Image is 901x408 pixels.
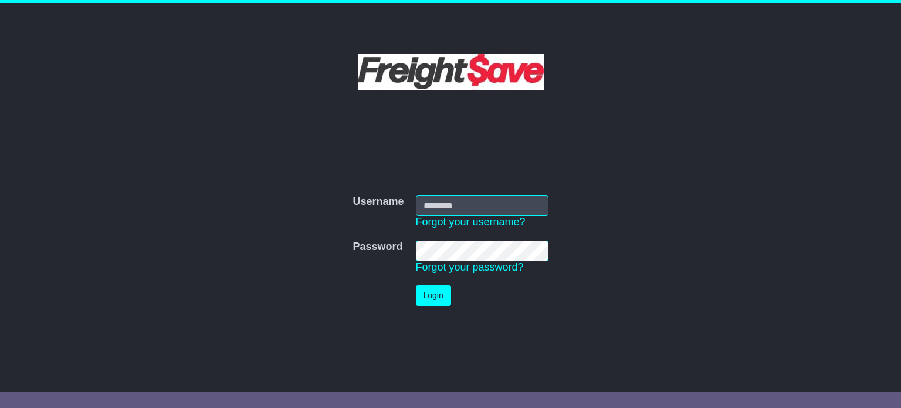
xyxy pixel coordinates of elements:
[416,285,451,306] button: Login
[358,54,544,90] img: Freight Save
[353,241,402,254] label: Password
[416,261,524,273] a: Forgot your password?
[416,216,526,228] a: Forgot your username?
[353,195,404,208] label: Username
